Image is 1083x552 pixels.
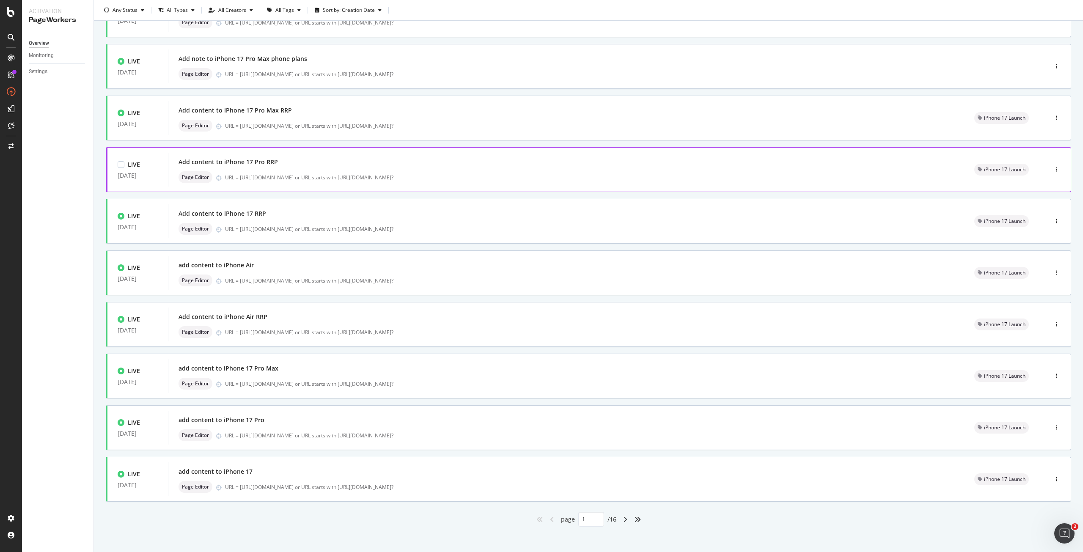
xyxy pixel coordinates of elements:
div: neutral label [179,481,212,493]
div: LIVE [128,109,140,117]
div: Settings [29,67,47,76]
span: Page Editor [182,484,209,489]
div: neutral label [179,223,212,235]
iframe: Intercom live chat [1054,523,1075,544]
div: neutral label [974,267,1029,279]
div: URL = [URL][DOMAIN_NAME] or URL starts with [URL][DOMAIN_NAME]? [225,329,954,336]
div: [DATE] [118,69,158,76]
div: Monitoring [29,51,54,60]
div: All Types [167,8,188,13]
div: add content to iPhone 17 Pro Max [179,364,278,373]
button: All Tags [264,3,304,17]
div: neutral label [179,68,212,80]
span: Page Editor [182,71,209,77]
div: add content to iPhone Air [179,261,254,269]
div: URL = [URL][DOMAIN_NAME] or URL starts with [URL][DOMAIN_NAME]? [225,19,1012,26]
div: [DATE] [118,327,158,334]
div: LIVE [128,470,140,478]
div: Add content to iPhone 17 Pro RRP [179,158,278,166]
div: page / 16 [561,512,616,527]
div: neutral label [179,275,212,286]
span: Page Editor [182,20,209,25]
span: Page Editor [182,433,209,438]
span: Page Editor [182,175,209,180]
span: Page Editor [182,278,209,283]
div: Add content to iPhone 17 RRP [179,209,266,218]
div: [DATE] [118,224,158,231]
div: Add content to iPhone Air RRP [179,313,267,321]
div: neutral label [179,171,212,183]
span: iPhone 17 Launch [984,219,1025,224]
div: URL = [URL][DOMAIN_NAME] or URL starts with [URL][DOMAIN_NAME]? [225,122,954,129]
span: iPhone 17 Launch [984,477,1025,482]
span: Page Editor [182,381,209,386]
div: [DATE] [118,172,158,179]
div: neutral label [974,422,1029,434]
div: angle-left [547,513,558,526]
div: LIVE [128,57,140,66]
div: neutral label [974,370,1029,382]
button: Sort by: Creation Date [311,3,385,17]
div: [DATE] [118,17,158,24]
div: [DATE] [118,275,158,282]
button: All Creators [205,3,256,17]
button: All Types [155,3,198,17]
div: angles-right [631,513,644,526]
div: URL = [URL][DOMAIN_NAME] or URL starts with [URL][DOMAIN_NAME]? [225,174,954,181]
a: Overview [29,39,88,48]
div: All Creators [218,8,246,13]
div: [DATE] [118,121,158,127]
a: Monitoring [29,51,88,60]
div: URL = [URL][DOMAIN_NAME] or URL starts with [URL][DOMAIN_NAME]? [225,225,954,233]
div: Any Status [113,8,137,13]
span: Page Editor [182,123,209,128]
div: URL = [URL][DOMAIN_NAME] or URL starts with [URL][DOMAIN_NAME]? [225,277,954,284]
div: [DATE] [118,379,158,385]
div: neutral label [974,319,1029,330]
div: angle-right [620,513,631,526]
span: 2 [1072,523,1078,530]
span: iPhone 17 Launch [984,167,1025,172]
div: neutral label [974,215,1029,227]
div: neutral label [179,326,212,338]
div: neutral label [974,473,1029,485]
div: Add content to iPhone 17 Pro Max RRP [179,106,292,115]
div: URL = [URL][DOMAIN_NAME] or URL starts with [URL][DOMAIN_NAME]? [225,380,954,387]
div: [DATE] [118,482,158,489]
div: LIVE [128,212,140,220]
span: iPhone 17 Launch [984,322,1025,327]
span: iPhone 17 Launch [984,115,1025,121]
div: All Tags [275,8,294,13]
div: LIVE [128,160,140,169]
button: Any Status [101,3,148,17]
div: PageWorkers [29,15,87,25]
div: LIVE [128,418,140,427]
span: iPhone 17 Launch [984,425,1025,430]
div: URL = [URL][DOMAIN_NAME] or URL starts with [URL][DOMAIN_NAME]? [225,432,954,439]
div: Activation [29,7,87,15]
span: Page Editor [182,226,209,231]
div: neutral label [179,429,212,441]
div: neutral label [179,120,212,132]
span: iPhone 17 Launch [984,270,1025,275]
div: URL = [URL][DOMAIN_NAME] or URL starts with [URL][DOMAIN_NAME]? [225,483,954,491]
div: LIVE [128,367,140,375]
div: angles-left [533,513,547,526]
div: LIVE [128,315,140,324]
a: Settings [29,67,88,76]
span: Page Editor [182,330,209,335]
div: [DATE] [118,430,158,437]
div: neutral label [974,112,1029,124]
span: iPhone 17 Launch [984,373,1025,379]
div: URL = [URL][DOMAIN_NAME] or URL starts with [URL][DOMAIN_NAME]? [225,71,1012,78]
div: add content to iPhone 17 [179,467,253,476]
div: LIVE [128,264,140,272]
div: Sort by: Creation Date [323,8,375,13]
div: add content to iPhone 17 Pro [179,416,264,424]
div: neutral label [179,16,212,28]
div: Overview [29,39,49,48]
div: neutral label [179,378,212,390]
div: Add note to iPhone 17 Pro Max phone plans [179,55,307,63]
div: neutral label [974,164,1029,176]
